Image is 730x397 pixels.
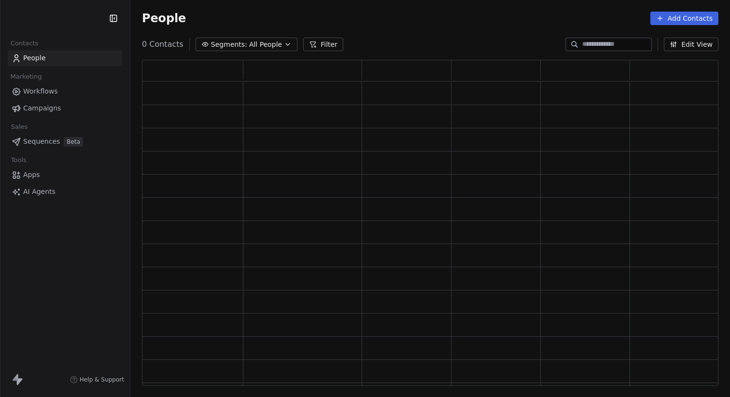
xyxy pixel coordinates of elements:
[80,376,124,383] span: Help & Support
[142,11,186,26] span: People
[8,167,122,183] a: Apps
[249,40,282,50] span: All People
[8,100,122,116] a: Campaigns
[6,36,42,51] span: Contacts
[64,137,83,147] span: Beta
[7,120,32,134] span: Sales
[142,82,719,386] div: grid
[23,170,40,180] span: Apps
[23,53,46,63] span: People
[8,184,122,200] a: AI Agents
[6,69,46,84] span: Marketing
[23,137,60,147] span: Sequences
[23,103,61,113] span: Campaigns
[23,187,56,197] span: AI Agents
[23,86,58,96] span: Workflows
[8,50,122,66] a: People
[70,376,124,383] a: Help & Support
[303,38,343,51] button: Filter
[142,39,183,50] span: 0 Contacts
[8,134,122,150] a: SequencesBeta
[650,12,718,25] button: Add Contacts
[7,153,30,167] span: Tools
[664,38,718,51] button: Edit View
[8,83,122,99] a: Workflows
[211,40,247,50] span: Segments:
